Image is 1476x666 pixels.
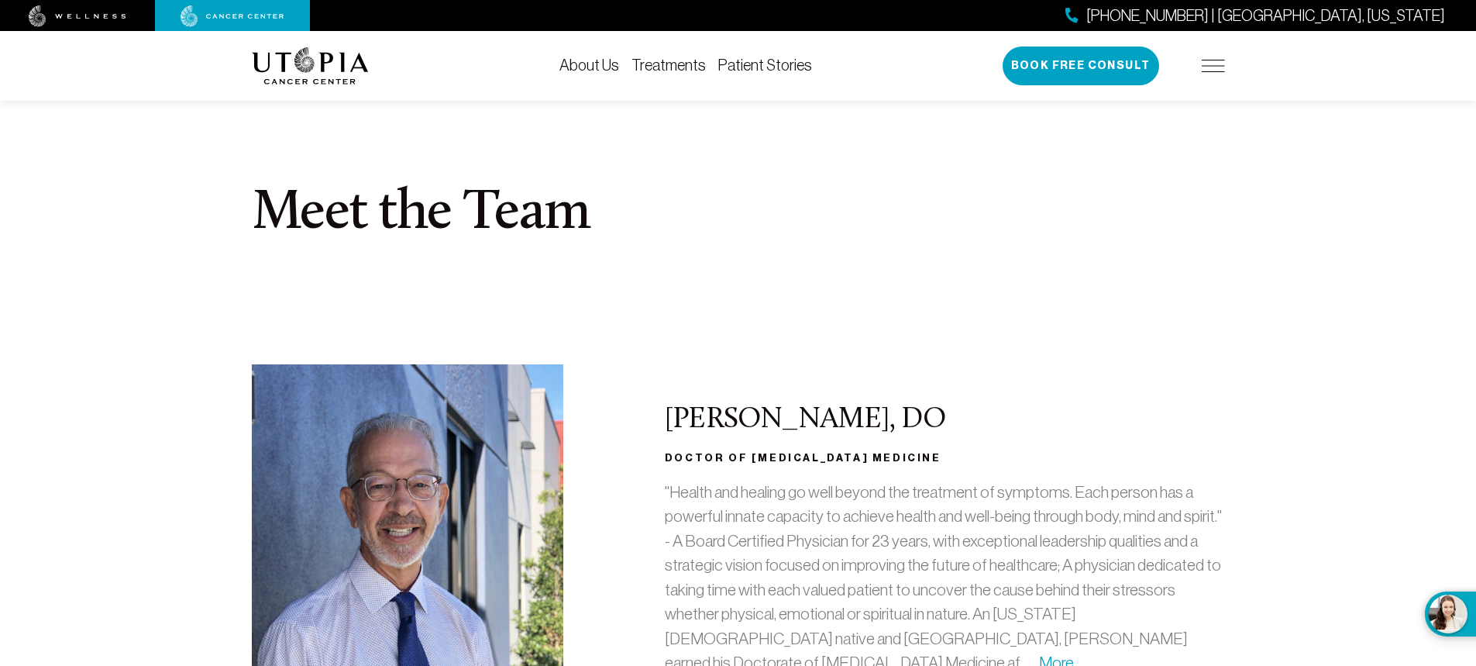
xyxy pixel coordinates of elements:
a: About Us [559,57,619,74]
img: cancer center [181,5,284,27]
img: icon-hamburger [1202,60,1225,72]
h2: [PERSON_NAME], DO [665,404,1225,437]
h3: Doctor of [MEDICAL_DATA] Medicine [665,449,1225,468]
span: [PHONE_NUMBER] | [GEOGRAPHIC_DATA], [US_STATE] [1086,5,1445,27]
h1: Meet the Team [252,186,1225,242]
a: [PHONE_NUMBER] | [GEOGRAPHIC_DATA], [US_STATE] [1065,5,1445,27]
a: Patient Stories [718,57,812,74]
img: logo [252,47,369,85]
a: Treatments [631,57,706,74]
img: wellness [29,5,126,27]
button: Book Free Consult [1003,47,1159,85]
